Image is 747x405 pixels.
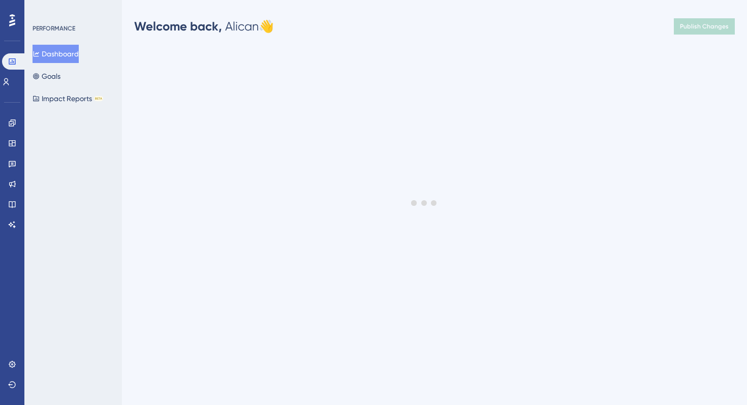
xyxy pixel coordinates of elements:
[94,96,103,101] div: BETA
[33,24,75,33] div: PERFORMANCE
[680,22,729,30] span: Publish Changes
[674,18,735,35] button: Publish Changes
[33,89,103,108] button: Impact ReportsBETA
[134,18,274,35] div: Alican 👋
[33,45,79,63] button: Dashboard
[33,67,60,85] button: Goals
[134,19,222,34] span: Welcome back,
